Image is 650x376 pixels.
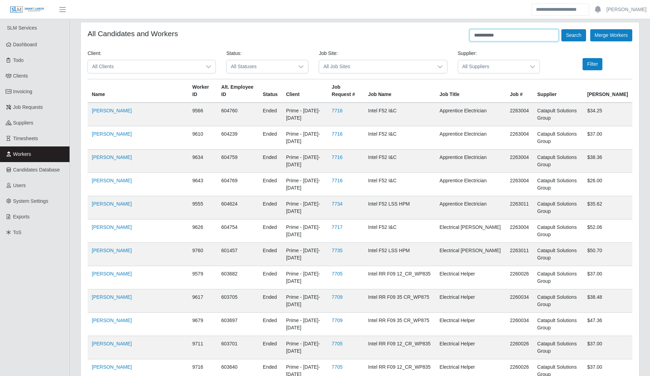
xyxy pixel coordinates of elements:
td: Catapult Solutions Group [533,150,583,173]
td: Catapult Solutions Group [533,196,583,219]
td: ended [259,103,282,126]
td: Catapult Solutions Group [533,313,583,336]
span: SLM Services [7,25,37,31]
a: [PERSON_NAME] [92,131,132,137]
td: Intel F52 I&C [364,126,435,150]
td: Intel F52 I&C [364,103,435,126]
td: ended [259,243,282,266]
td: Intel RR F09 35 CR_WP875 [364,313,435,336]
td: 2263011 [506,243,533,266]
td: Intel RR F09 12_CR_WP835 [364,266,435,289]
span: ToS [13,230,22,235]
span: System Settings [13,198,48,204]
td: 2260034 [506,313,533,336]
span: Exports [13,214,30,219]
img: SLM Logo [10,6,44,14]
td: Electrical Helper [436,336,506,359]
td: Electrical Helper [436,266,506,289]
td: ended [259,196,282,219]
td: Electrical Helper [436,313,506,336]
td: Catapult Solutions Group [533,266,583,289]
td: Intel RR F09 35 CR_WP875 [364,289,435,313]
td: Prime - [DATE]-[DATE] [282,103,327,126]
h4: All Candidates and Workers [88,29,178,38]
span: Workers [13,151,31,157]
td: Catapult Solutions Group [533,173,583,196]
a: 7716 [332,154,342,160]
td: 603682 [217,266,259,289]
td: Apprentice Electrician [436,150,506,173]
td: 2263004 [506,219,533,243]
td: 9566 [188,103,217,126]
a: 7705 [332,271,342,277]
td: 2260034 [506,289,533,313]
a: [PERSON_NAME] [92,201,132,207]
span: Clients [13,73,28,79]
td: Prime - [DATE]-[DATE] [282,266,327,289]
td: Intel F52 LSS HPM [364,243,435,266]
th: Supplier [533,79,583,103]
td: 604624 [217,196,259,219]
td: Intel F52 LSS HPM [364,196,435,219]
a: [PERSON_NAME] [92,178,132,183]
td: $50.70 [583,243,632,266]
td: $38.48 [583,289,632,313]
label: Supplier: [458,50,477,57]
td: Intel F52 I&C [364,173,435,196]
span: Todo [13,57,24,63]
td: Catapult Solutions Group [533,289,583,313]
td: Prime - [DATE]-[DATE] [282,313,327,336]
td: 604760 [217,103,259,126]
td: ended [259,313,282,336]
td: $37.00 [583,126,632,150]
td: Catapult Solutions Group [533,336,583,359]
td: 9711 [188,336,217,359]
th: [PERSON_NAME] [583,79,632,103]
td: ended [259,150,282,173]
td: ended [259,126,282,150]
td: 2260026 [506,336,533,359]
td: 9760 [188,243,217,266]
span: Timesheets [13,136,38,141]
td: Electrical [PERSON_NAME] [436,219,506,243]
a: [PERSON_NAME] [607,6,647,13]
th: Client [282,79,327,103]
span: All Statuses [227,60,294,73]
td: Intel RR F09 12_CR_WP835 [364,336,435,359]
td: $37.00 [583,336,632,359]
td: 604769 [217,173,259,196]
a: 7709 [332,294,342,300]
a: 7709 [332,318,342,323]
td: 604759 [217,150,259,173]
td: Catapult Solutions Group [533,243,583,266]
td: 604754 [217,219,259,243]
a: [PERSON_NAME] [92,224,132,230]
td: Prime - [DATE]-[DATE] [282,243,327,266]
td: 9626 [188,219,217,243]
td: ended [259,336,282,359]
td: 2263004 [506,173,533,196]
td: $52.06 [583,219,632,243]
a: [PERSON_NAME] [92,108,132,113]
td: Apprentice Electrician [436,173,506,196]
td: $35.62 [583,196,632,219]
td: 603701 [217,336,259,359]
a: [PERSON_NAME] [92,271,132,277]
a: [PERSON_NAME] [92,294,132,300]
td: Electrical [PERSON_NAME] [436,243,506,266]
th: Job Title [436,79,506,103]
td: 2263004 [506,150,533,173]
a: 7716 [332,131,342,137]
td: $34.25 [583,103,632,126]
span: Users [13,183,26,188]
a: 7735 [332,248,342,253]
span: All Clients [88,60,202,73]
td: 603705 [217,289,259,313]
td: ended [259,289,282,313]
td: 9679 [188,313,217,336]
a: 7734 [332,201,342,207]
th: Alt. Employee ID [217,79,259,103]
td: $38.36 [583,150,632,173]
td: 9643 [188,173,217,196]
td: Electrical Helper [436,289,506,313]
